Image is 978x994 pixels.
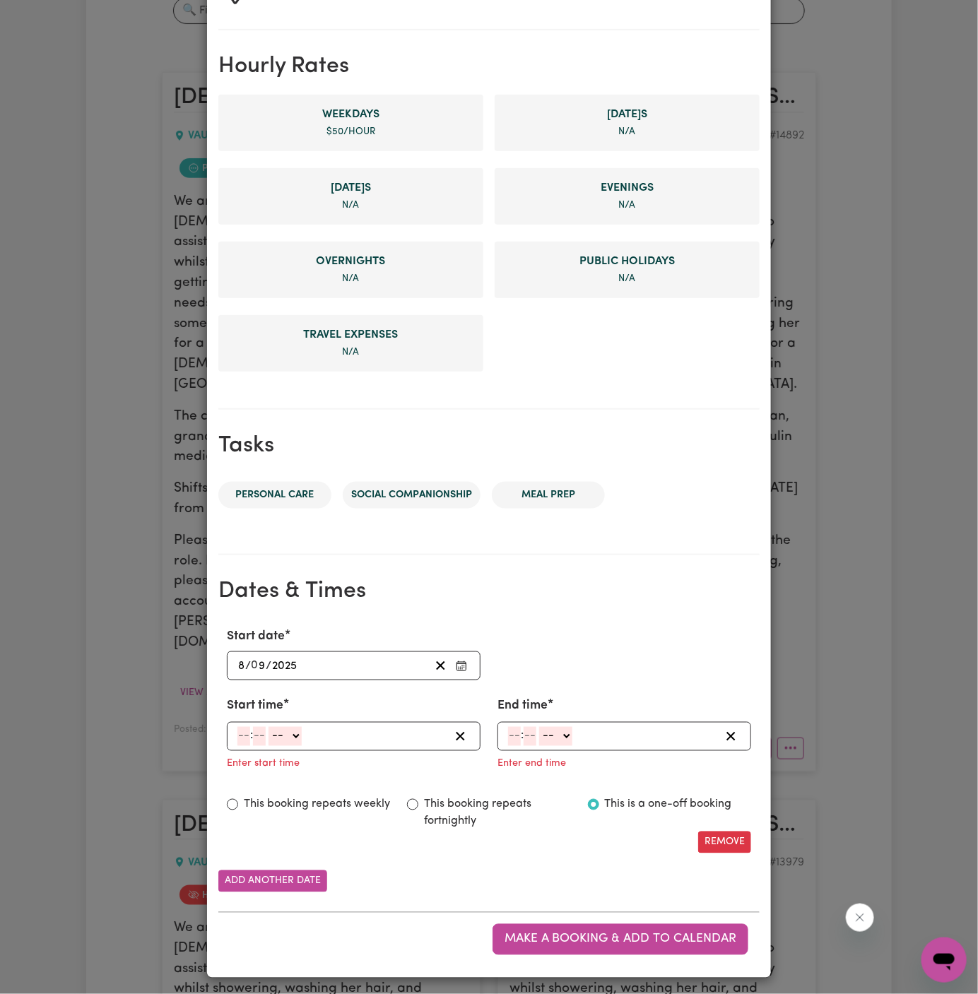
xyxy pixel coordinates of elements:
span: : [250,730,253,742]
button: Clear Start date [430,656,452,675]
p: Enter start time [227,757,300,772]
span: Saturday rate [506,106,748,123]
span: $ 50 /hour [326,127,375,136]
span: not specified [619,274,636,283]
iframe: Button to launch messaging window [921,937,967,983]
h2: Tasks [218,432,760,459]
button: Make a booking & add to calendar [493,924,748,955]
li: Social companionship [343,482,481,509]
li: Meal prep [492,482,605,509]
span: Public Holiday rate [506,253,748,270]
button: Add another date [218,870,327,892]
h2: Hourly Rates [218,53,760,80]
input: ---- [271,656,298,675]
button: Enter Start date [452,656,471,675]
span: Travel Expense rate [230,326,472,343]
label: End time [497,697,548,716]
span: / [266,660,271,673]
span: 0 [251,661,258,672]
span: Sunday rate [230,179,472,196]
iframe: Close message [846,904,874,932]
input: -- [252,656,266,675]
input: -- [237,727,250,746]
label: This booking repeats fortnightly [424,796,570,830]
input: -- [524,727,536,746]
label: This booking repeats weekly [244,796,390,813]
h2: Dates & Times [218,578,760,605]
span: not specified [343,274,360,283]
input: -- [253,727,266,746]
li: Personal care [218,482,331,509]
span: / [245,660,251,673]
input: -- [237,656,245,675]
label: Start date [227,627,285,646]
input: -- [508,727,521,746]
span: Evening rate [506,179,748,196]
span: Need any help? [8,10,86,21]
span: Overnight rate [230,253,472,270]
span: Weekday rate [230,106,472,123]
span: not specified [619,127,636,136]
label: This is a one-off booking [605,796,732,813]
span: Make a booking & add to calendar [505,933,736,945]
p: Enter end time [497,757,566,772]
button: Remove this date/time [698,832,751,853]
label: Start time [227,697,283,716]
span: : [521,730,524,742]
span: not specified [619,201,636,210]
span: not specified [343,348,360,357]
span: not specified [343,201,360,210]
